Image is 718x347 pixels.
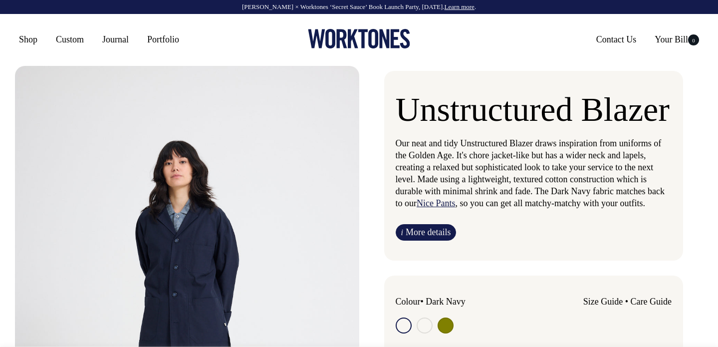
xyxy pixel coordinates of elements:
a: Learn more [445,3,475,10]
a: Journal [98,30,133,48]
span: , so you can get all matchy-matchy with your outfits. [455,198,645,208]
a: Custom [52,30,88,48]
div: [PERSON_NAME] × Worktones ‘Secret Sauce’ Book Launch Party, [DATE]. . [10,3,708,10]
span: i [401,228,403,237]
span: 0 [688,34,699,45]
a: Size Guide [583,297,623,307]
span: • [421,297,424,307]
a: Contact Us [592,30,641,48]
a: Nice Pants [417,198,455,208]
a: Portfolio [143,30,183,48]
h1: Unstructured Blazer [396,91,672,128]
a: Shop [15,30,41,48]
span: Our neat and tidy Unstructured Blazer draws inspiration from uniforms of the Golden Age. It's cho... [396,138,665,208]
span: • [625,297,628,307]
div: Colour [396,296,506,308]
a: iMore details [396,224,457,241]
a: Your Bill0 [651,30,703,48]
label: Dark Navy [426,297,465,307]
a: Care Guide [631,297,672,307]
